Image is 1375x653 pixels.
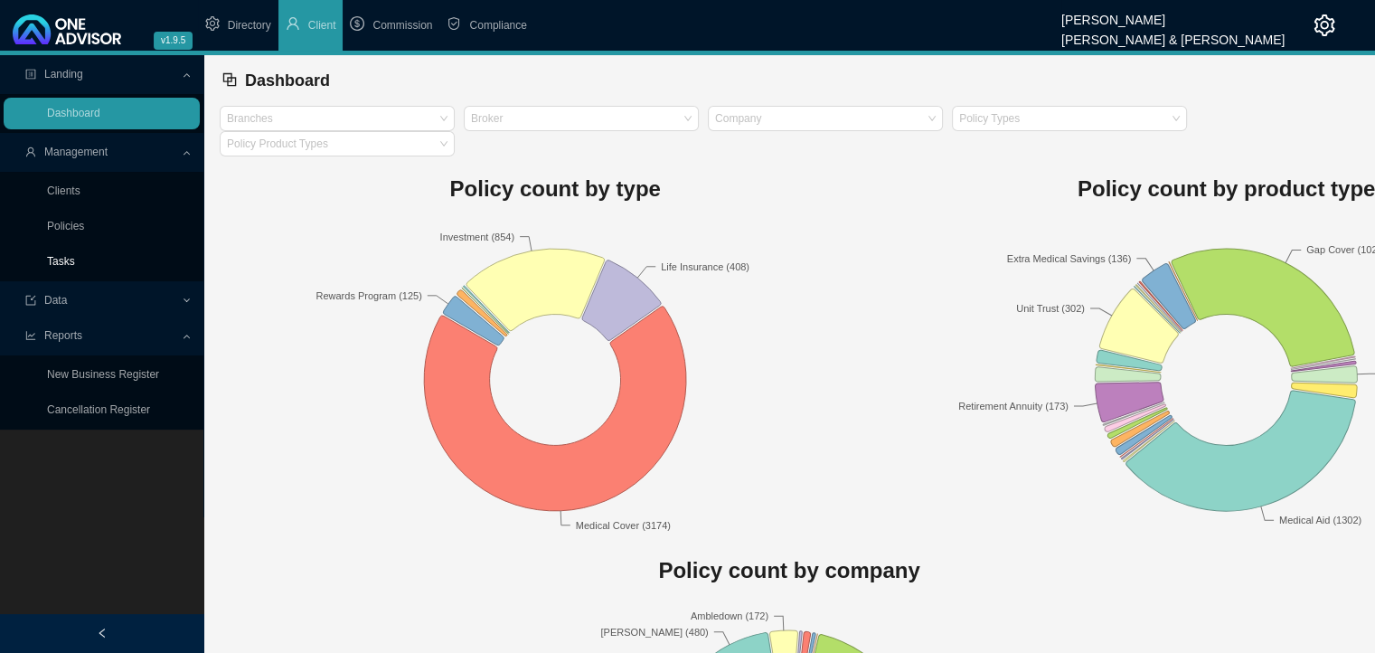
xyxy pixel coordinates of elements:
[440,232,515,242] text: Investment (854)
[286,16,300,31] span: user
[1016,303,1085,314] text: Unit Trust (302)
[469,19,526,32] span: Compliance
[245,71,330,90] span: Dashboard
[576,520,671,531] text: Medical Cover (3174)
[205,16,220,31] span: setting
[1007,253,1132,264] text: Extra Medical Savings (136)
[25,69,36,80] span: profile
[372,19,432,32] span: Commission
[47,107,100,119] a: Dashboard
[25,147,36,157] span: user
[97,628,108,639] span: left
[1314,14,1335,36] span: setting
[308,19,336,32] span: Client
[959,401,1069,412] text: Retirement Annuity (173)
[350,16,364,31] span: dollar
[1061,5,1285,24] div: [PERSON_NAME]
[220,553,1359,589] h1: Policy count by company
[47,255,75,268] a: Tasks
[44,329,82,342] span: Reports
[1061,24,1285,44] div: [PERSON_NAME] & [PERSON_NAME]
[154,32,193,50] span: v1.9.5
[220,171,890,207] h1: Policy count by type
[221,71,238,88] span: block
[47,403,150,416] a: Cancellation Register
[661,261,749,272] text: Life Insurance (408)
[316,290,422,301] text: Rewards Program (125)
[44,294,67,307] span: Data
[13,14,121,44] img: 2df55531c6924b55f21c4cf5d4484680-logo-light.svg
[47,185,80,197] a: Clients
[47,368,159,381] a: New Business Register
[25,330,36,341] span: line-chart
[447,16,461,31] span: safety
[1279,515,1361,525] text: Medical Aid (1302)
[25,295,36,306] span: import
[44,146,108,158] span: Management
[601,627,709,638] text: [PERSON_NAME] (480)
[47,220,84,232] a: Policies
[44,68,83,80] span: Landing
[228,19,271,32] span: Directory
[691,610,768,621] text: Ambledown (172)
